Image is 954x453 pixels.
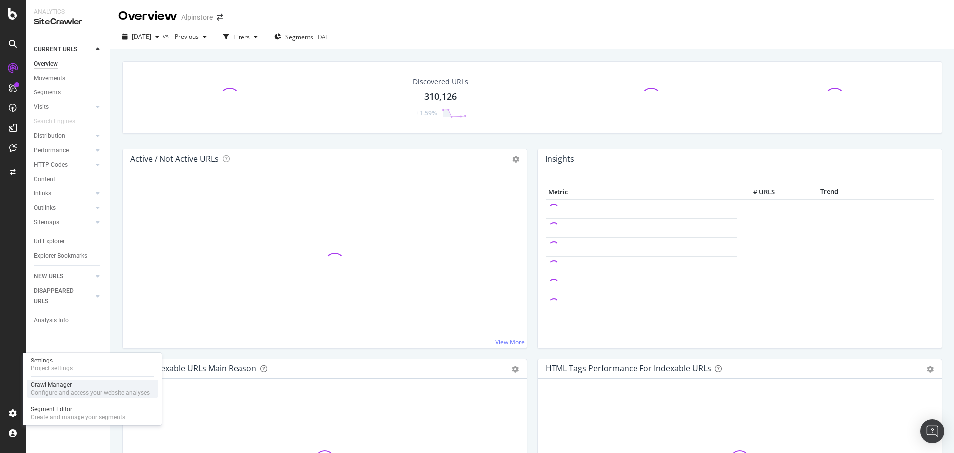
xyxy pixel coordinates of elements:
[31,364,73,372] div: Project settings
[34,188,51,199] div: Inlinks
[171,29,211,45] button: Previous
[34,102,93,112] a: Visits
[316,33,334,41] div: [DATE]
[424,91,457,103] div: 310,126
[34,145,93,156] a: Performance
[34,59,103,69] a: Overview
[34,88,61,98] div: Segments
[546,363,711,373] div: HTML Tags Performance for Indexable URLs
[34,16,102,28] div: SiteCrawler
[737,185,777,200] th: # URLS
[34,203,56,213] div: Outlinks
[171,32,199,41] span: Previous
[34,272,93,282] a: NEW URLS
[34,102,49,112] div: Visits
[34,145,69,156] div: Performance
[27,380,158,398] a: Crawl ManagerConfigure and access your website analyses
[34,203,93,213] a: Outlinks
[34,131,93,141] a: Distribution
[34,236,103,247] a: Url Explorer
[34,174,55,184] div: Content
[512,156,519,163] i: Options
[34,88,103,98] a: Segments
[31,357,73,364] div: Settings
[31,381,150,389] div: Crawl Manager
[181,12,213,22] div: Alpinstore
[27,356,158,373] a: SettingsProject settings
[34,160,93,170] a: HTTP Codes
[545,152,574,166] h4: Insights
[118,29,163,45] button: [DATE]
[34,188,93,199] a: Inlinks
[31,413,125,421] div: Create and manage your segments
[34,59,58,69] div: Overview
[495,338,525,346] a: View More
[34,131,65,141] div: Distribution
[413,77,468,87] div: Discovered URLs
[34,251,103,261] a: Explorer Bookmarks
[920,419,944,443] div: Open Intercom Messenger
[34,44,77,55] div: CURRENT URLS
[34,286,93,307] a: DISAPPEARED URLS
[34,8,102,16] div: Analytics
[34,160,68,170] div: HTTP Codes
[130,152,219,166] h4: Active / Not Active URLs
[512,366,519,373] div: gear
[27,404,158,422] a: Segment EditorCreate and manage your segments
[163,32,171,40] span: vs
[416,109,437,117] div: +1.59%
[927,366,934,373] div: gear
[31,405,125,413] div: Segment Editor
[285,33,313,41] span: Segments
[34,286,84,307] div: DISAPPEARED URLS
[132,32,151,41] span: 2025 Oct. 10th
[546,185,737,200] th: Metric
[219,29,262,45] button: Filters
[217,14,223,21] div: arrow-right-arrow-left
[34,217,59,228] div: Sitemaps
[34,174,103,184] a: Content
[31,389,150,397] div: Configure and access your website analyses
[34,217,93,228] a: Sitemaps
[34,44,93,55] a: CURRENT URLS
[270,29,338,45] button: Segments[DATE]
[34,73,65,84] div: Movements
[34,315,103,326] a: Analysis Info
[34,251,87,261] div: Explorer Bookmarks
[777,185,881,200] th: Trend
[34,116,75,127] div: Search Engines
[34,236,65,247] div: Url Explorer
[34,315,69,326] div: Analysis Info
[34,73,103,84] a: Movements
[131,363,256,373] div: Non-Indexable URLs Main Reason
[118,8,177,25] div: Overview
[34,272,63,282] div: NEW URLS
[233,33,250,41] div: Filters
[34,116,85,127] a: Search Engines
